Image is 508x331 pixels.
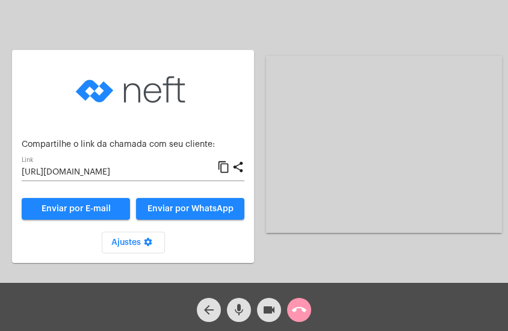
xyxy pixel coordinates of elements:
[232,160,244,175] mat-icon: share
[42,205,111,213] span: Enviar por E-mail
[73,60,193,120] img: logo-neft-novo-2.png
[147,205,234,213] span: Enviar por WhatsApp
[202,303,216,317] mat-icon: arrow_back
[102,232,165,253] button: Ajustes
[22,140,244,149] p: Compartilhe o link da chamada com seu cliente:
[232,303,246,317] mat-icon: mic
[292,303,306,317] mat-icon: call_end
[22,198,130,220] a: Enviar por E-mail
[262,303,276,317] mat-icon: videocam
[217,160,230,175] mat-icon: content_copy
[141,237,155,252] mat-icon: settings
[136,198,244,220] button: Enviar por WhatsApp
[111,238,155,247] span: Ajustes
